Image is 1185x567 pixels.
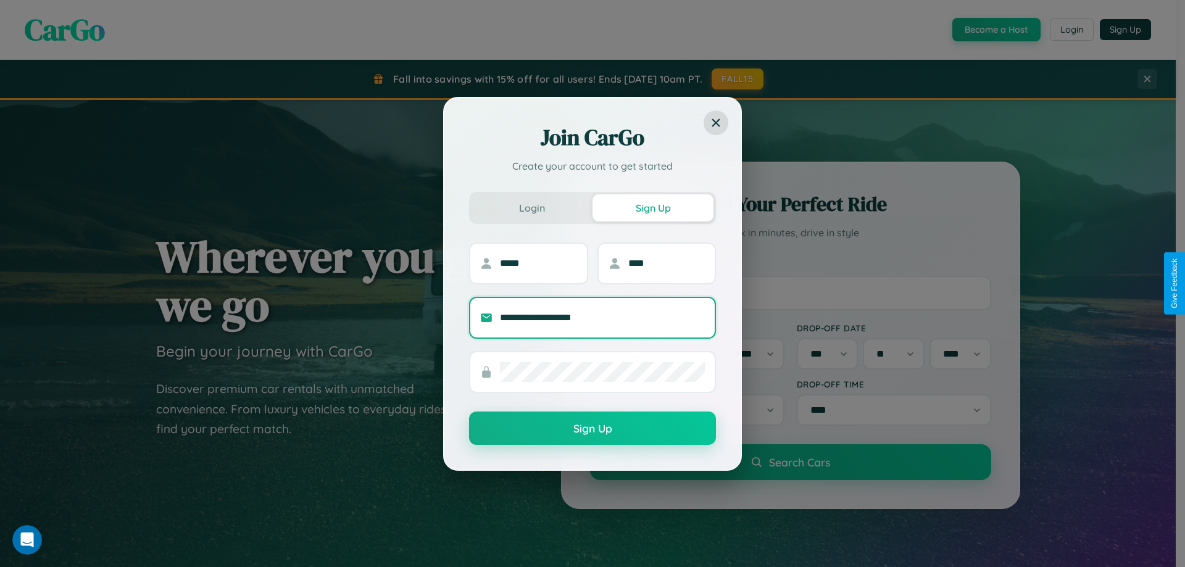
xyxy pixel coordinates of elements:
iframe: Intercom live chat [12,525,42,555]
button: Login [472,194,592,221]
p: Create your account to get started [469,159,716,173]
div: Give Feedback [1170,259,1179,308]
h2: Join CarGo [469,123,716,152]
button: Sign Up [469,412,716,445]
button: Sign Up [592,194,713,221]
